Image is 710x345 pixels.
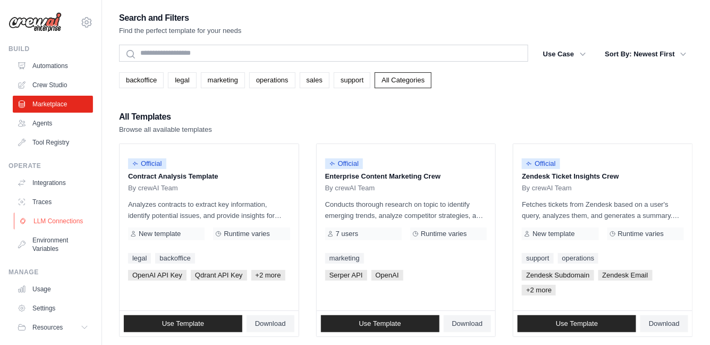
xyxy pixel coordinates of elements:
p: Fetches tickets from Zendesk based on a user's query, analyzes them, and generates a summary. Out... [522,199,684,221]
span: Official [522,158,560,169]
p: Conducts thorough research on topic to identify emerging trends, analyze competitor strategies, a... [325,199,487,221]
span: Zendesk Subdomain [522,270,594,281]
span: OpenAI API Key [128,270,187,281]
a: Automations [13,57,93,74]
h2: Search and Filters [119,11,242,26]
a: Download [444,315,492,332]
span: Official [325,158,364,169]
img: Logo [9,12,62,32]
span: Runtime varies [421,230,467,238]
span: Runtime varies [224,230,270,238]
p: Browse all available templates [119,124,212,135]
a: Integrations [13,174,93,191]
span: +2 more [522,285,556,296]
p: Find the perfect template for your needs [119,26,242,36]
a: Use Template [321,315,439,332]
div: Operate [9,162,93,170]
a: Traces [13,193,93,211]
span: Qdrant API Key [191,270,247,281]
span: OpenAI [371,270,403,281]
a: legal [128,253,151,264]
p: Zendesk Ticket Insights Crew [522,171,684,182]
div: Build [9,45,93,53]
span: +2 more [251,270,285,281]
a: Use Template [124,315,242,332]
span: Zendesk Email [598,270,653,281]
span: Download [452,319,483,328]
a: Tool Registry [13,134,93,151]
a: Environment Variables [13,232,93,257]
a: Download [640,315,688,332]
span: By crewAI Team [325,184,375,192]
a: backoffice [155,253,195,264]
a: marketing [325,253,364,264]
button: Use Case [537,45,593,64]
a: Use Template [518,315,636,332]
span: Download [255,319,286,328]
h2: All Templates [119,110,212,124]
a: Usage [13,281,93,298]
a: backoffice [119,72,164,88]
span: Resources [32,323,63,332]
p: Analyzes contracts to extract key information, identify potential issues, and provide insights fo... [128,199,290,221]
a: Settings [13,300,93,317]
a: Marketplace [13,96,93,113]
a: operations [249,72,295,88]
a: All Categories [375,72,432,88]
span: New template [139,230,181,238]
a: Crew Studio [13,77,93,94]
span: Use Template [359,319,401,328]
a: legal [168,72,196,88]
span: By crewAI Team [128,184,178,192]
p: Enterprise Content Marketing Crew [325,171,487,182]
span: Use Template [162,319,204,328]
a: Download [247,315,294,332]
div: Manage [9,268,93,276]
a: sales [300,72,329,88]
a: support [522,253,553,264]
span: 7 users [336,230,359,238]
a: support [334,72,370,88]
a: LLM Connections [14,213,94,230]
a: operations [558,253,599,264]
span: Official [128,158,166,169]
span: New template [532,230,574,238]
span: Download [649,319,680,328]
button: Sort By: Newest First [599,45,693,64]
span: Use Template [556,319,598,328]
span: Serper API [325,270,367,281]
span: By crewAI Team [522,184,572,192]
a: marketing [201,72,245,88]
button: Resources [13,319,93,336]
span: Runtime varies [618,230,664,238]
p: Contract Analysis Template [128,171,290,182]
a: Agents [13,115,93,132]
